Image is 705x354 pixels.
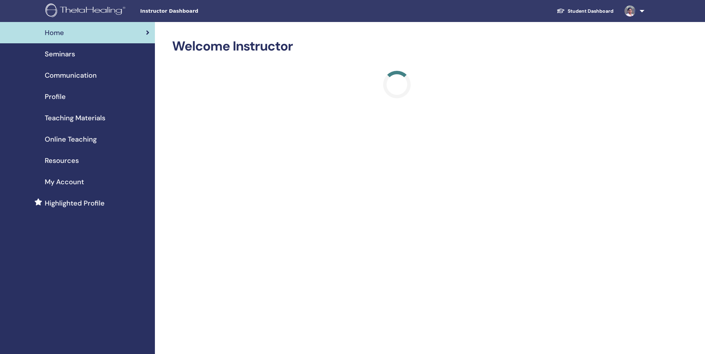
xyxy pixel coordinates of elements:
[45,49,75,59] span: Seminars
[45,198,105,208] span: Highlighted Profile
[624,5,635,16] img: default.jpg
[45,177,84,187] span: My Account
[45,134,97,144] span: Online Teaching
[45,70,97,80] span: Communication
[45,155,79,166] span: Resources
[45,91,66,102] span: Profile
[172,38,622,54] h2: Welcome Instructor
[45,3,128,19] img: logo.png
[557,8,565,14] img: graduation-cap-white.svg
[45,113,105,123] span: Teaching Materials
[45,27,64,38] span: Home
[551,5,619,18] a: Student Dashboard
[140,8,243,15] span: Instructor Dashboard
